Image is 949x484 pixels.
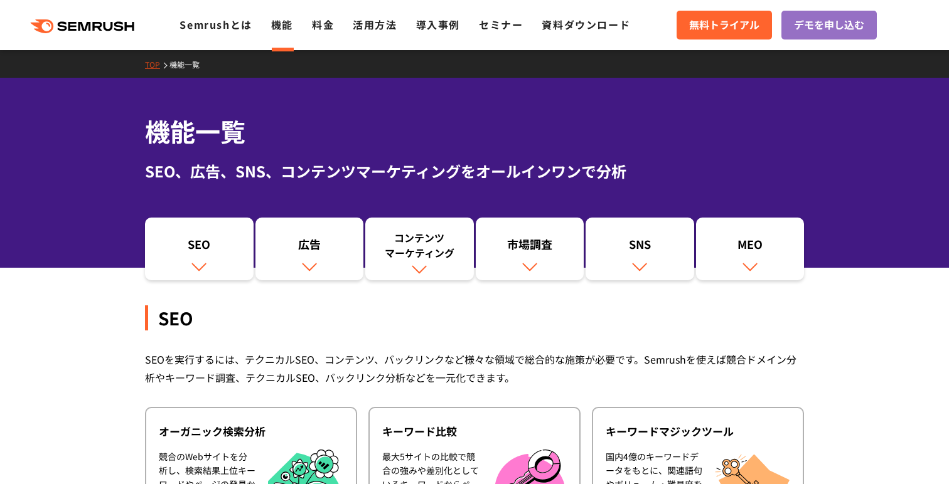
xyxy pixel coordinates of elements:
div: キーワードマジックツール [606,424,790,439]
div: キーワード比較 [382,424,567,439]
div: SEO、広告、SNS、コンテンツマーケティングをオールインワンで分析 [145,160,804,182]
div: SEOを実行するには、テクニカルSEO、コンテンツ、バックリンクなど様々な領域で総合的な施策が必要です。Semrushを使えば競合ドメイン分析やキーワード調査、テクニカルSEO、バックリンク分析... [145,350,804,387]
a: 市場調査 [476,218,584,280]
a: 導入事例 [416,17,460,32]
a: 資料ダウンロード [542,17,630,32]
h1: 機能一覧 [145,113,804,150]
a: 広告 [255,218,364,280]
a: 料金 [312,17,334,32]
span: 無料トライアル [689,17,759,33]
a: Semrushとは [180,17,252,32]
div: オーガニック検索分析 [159,424,343,439]
div: SEO [145,305,804,330]
a: 機能一覧 [169,59,209,70]
div: 広告 [262,236,358,258]
div: MEO [702,236,798,258]
div: SEO [151,236,247,258]
a: デモを申し込む [781,11,877,39]
a: SNS [586,218,694,280]
div: 市場調査 [482,236,578,258]
a: MEO [696,218,805,280]
a: コンテンツマーケティング [365,218,474,280]
span: デモを申し込む [794,17,864,33]
div: コンテンツ マーケティング [372,230,468,260]
div: SNS [592,236,688,258]
a: 無料トライアル [677,11,772,39]
a: 活用方法 [353,17,397,32]
a: セミナー [479,17,523,32]
a: SEO [145,218,254,280]
a: 機能 [271,17,293,32]
a: TOP [145,59,169,70]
